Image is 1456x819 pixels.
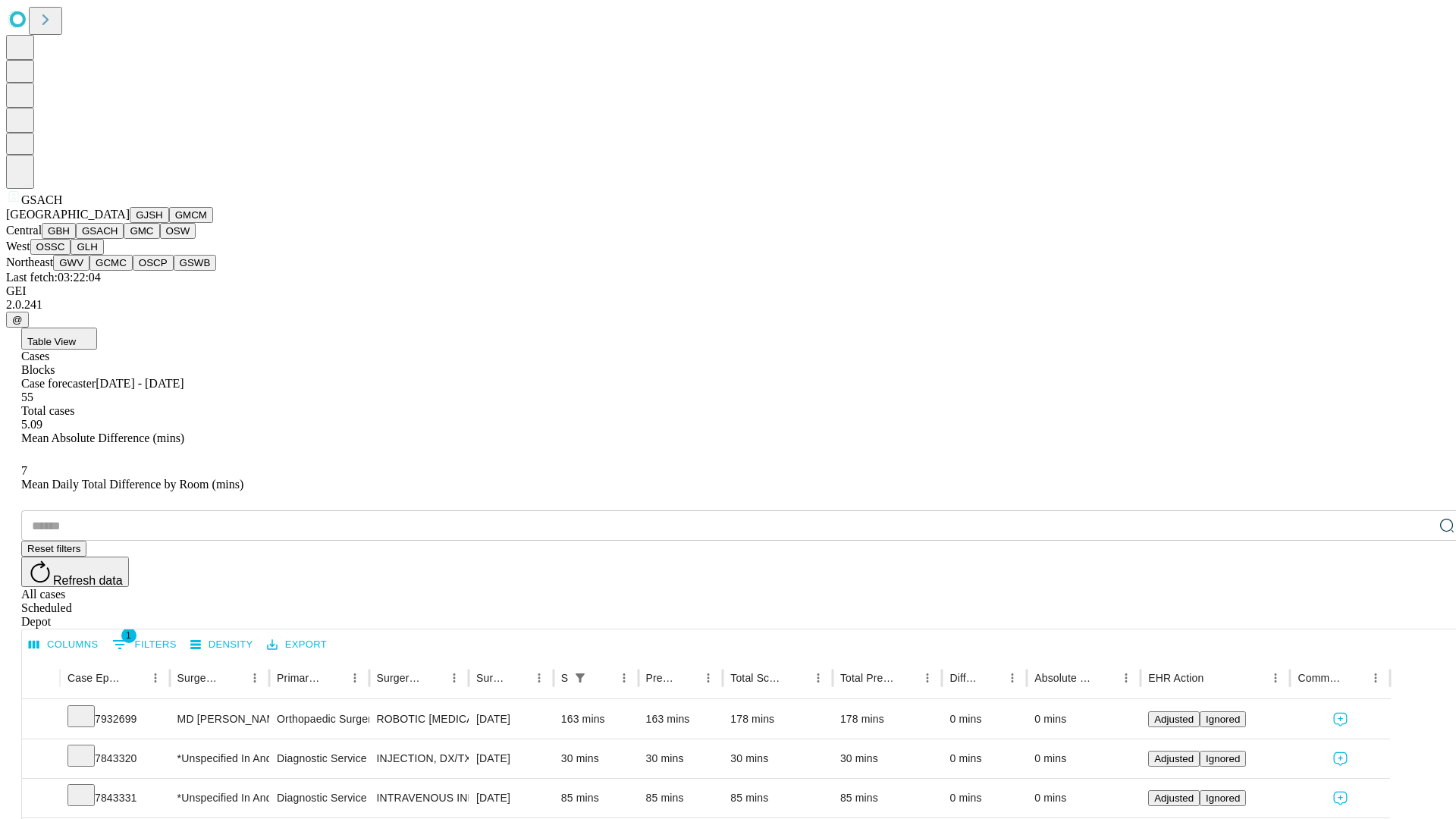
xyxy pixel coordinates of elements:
span: 55 [21,391,33,403]
span: [GEOGRAPHIC_DATA] [6,208,130,221]
span: Adjusted [1154,753,1194,764]
div: Scheduled In Room Duration [561,672,568,684]
div: Diagnostic Service [277,739,361,778]
span: 7 [21,464,27,477]
button: GSWB [174,255,217,271]
span: Reset filters [27,543,80,554]
button: Sort [507,667,529,689]
div: GEI [6,284,1450,298]
div: 2.0.241 [6,298,1450,312]
button: Menu [917,667,938,689]
span: Total cases [21,404,74,417]
button: Expand [30,746,52,773]
div: Predicted In Room Duration [646,672,676,684]
span: Mean Daily Total Difference by Room (mins) [21,478,243,491]
span: 1 [121,628,136,643]
div: 0 mins [949,700,1019,739]
button: Adjusted [1148,751,1200,767]
div: 0 mins [1034,700,1133,739]
div: 7843320 [67,739,162,778]
div: Total Predicted Duration [840,672,895,684]
div: 30 mins [646,739,716,778]
button: OSCP [133,255,174,271]
div: 85 mins [730,779,825,817]
span: West [6,240,30,253]
div: 163 mins [646,700,716,739]
span: Refresh data [53,574,123,587]
button: GLH [71,239,103,255]
div: MD [PERSON_NAME] [PERSON_NAME] Md [177,700,262,739]
button: OSSC [30,239,71,255]
button: Density [187,633,257,657]
button: GJSH [130,207,169,223]
button: Show filters [108,632,180,657]
div: [DATE] [476,779,546,817]
div: Absolute Difference [1034,672,1093,684]
button: GSACH [76,223,124,239]
button: Menu [1265,667,1286,689]
button: Expand [30,707,52,733]
div: 30 mins [730,739,825,778]
button: GCMC [89,255,133,271]
button: Sort [1094,667,1116,689]
span: GSACH [21,193,62,206]
button: Menu [444,667,465,689]
div: Case Epic Id [67,672,122,684]
button: Sort [124,667,145,689]
div: Surgery Name [377,672,421,684]
div: 7843331 [67,779,162,817]
button: @ [6,312,29,328]
div: 30 mins [840,739,935,778]
div: Comments [1298,672,1341,684]
span: Adjusted [1154,714,1194,725]
button: Menu [808,667,829,689]
button: GMC [124,223,159,239]
div: 85 mins [561,779,631,817]
div: 0 mins [1034,779,1133,817]
div: Orthopaedic Surgery [277,700,361,739]
button: Select columns [25,633,102,657]
span: Mean Absolute Difference (mins) [21,431,184,444]
button: Export [263,633,331,657]
button: Reset filters [21,541,86,557]
button: Adjusted [1148,790,1200,806]
div: 0 mins [949,779,1019,817]
span: 5.09 [21,418,42,431]
div: 7932699 [67,700,162,739]
span: Case forecaster [21,377,96,390]
span: Last fetch: 03:22:04 [6,271,101,284]
div: Surgeon Name [177,672,221,684]
div: Total Scheduled Duration [730,672,785,684]
button: Sort [676,667,698,689]
div: Diagnostic Service [277,779,361,817]
div: EHR Action [1148,672,1203,684]
div: Primary Service [277,672,321,684]
div: 178 mins [840,700,935,739]
div: 85 mins [646,779,716,817]
span: Central [6,224,42,237]
button: Ignored [1200,751,1246,767]
button: OSW [160,223,196,239]
div: [DATE] [476,700,546,739]
button: Menu [529,667,550,689]
div: INTRAVENOUS INFUSION, FOR THERAPY, PROPHYLAXIS, OR DIAGNOSIS; INITIAL, UP TO 1 HOUR [377,779,461,817]
button: Expand [30,786,52,812]
span: Northeast [6,256,53,268]
div: Difference [949,672,979,684]
div: 1 active filter [570,667,591,689]
button: Table View [21,328,97,350]
button: Ignored [1200,790,1246,806]
span: Table View [27,336,76,347]
button: Adjusted [1148,711,1200,727]
button: Menu [244,667,265,689]
span: Adjusted [1154,792,1194,804]
div: Surgery Date [476,672,506,684]
div: INJECTION, DX/TX/PROPHYLAXIS, IM OR SUBQ [377,739,461,778]
div: 30 mins [561,739,631,778]
div: 85 mins [840,779,935,817]
button: Menu [1116,667,1137,689]
div: 0 mins [949,739,1019,778]
button: Sort [896,667,917,689]
button: Sort [323,667,344,689]
button: Menu [1365,667,1386,689]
